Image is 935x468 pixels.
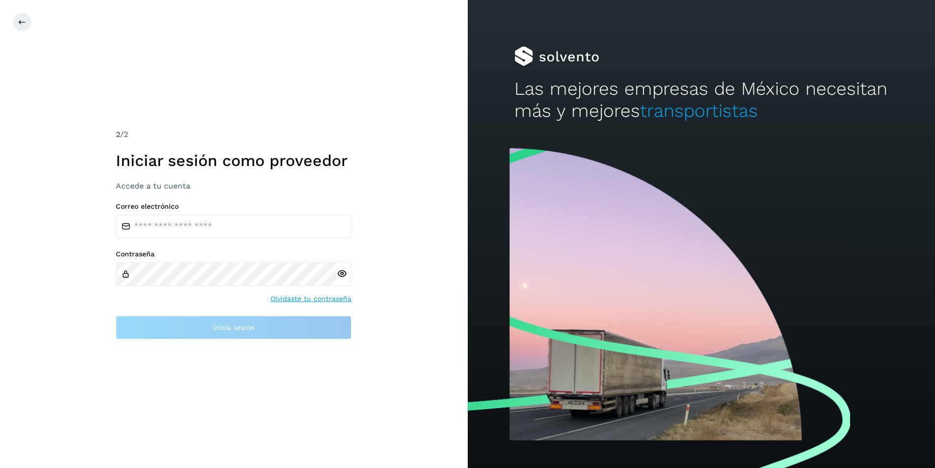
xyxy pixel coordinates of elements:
[514,78,888,122] h2: Las mejores empresas de México necesitan más y mejores
[116,151,351,170] h1: Iniciar sesión como proveedor
[116,316,351,339] button: Inicia sesión
[213,324,255,331] span: Inicia sesión
[116,250,351,258] label: Contraseña
[270,294,351,304] a: Olvidaste tu contraseña
[116,202,351,211] label: Correo electrónico
[640,100,758,121] span: transportistas
[116,129,351,140] div: /2
[116,181,351,191] h3: Accede a tu cuenta
[116,130,120,139] span: 2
